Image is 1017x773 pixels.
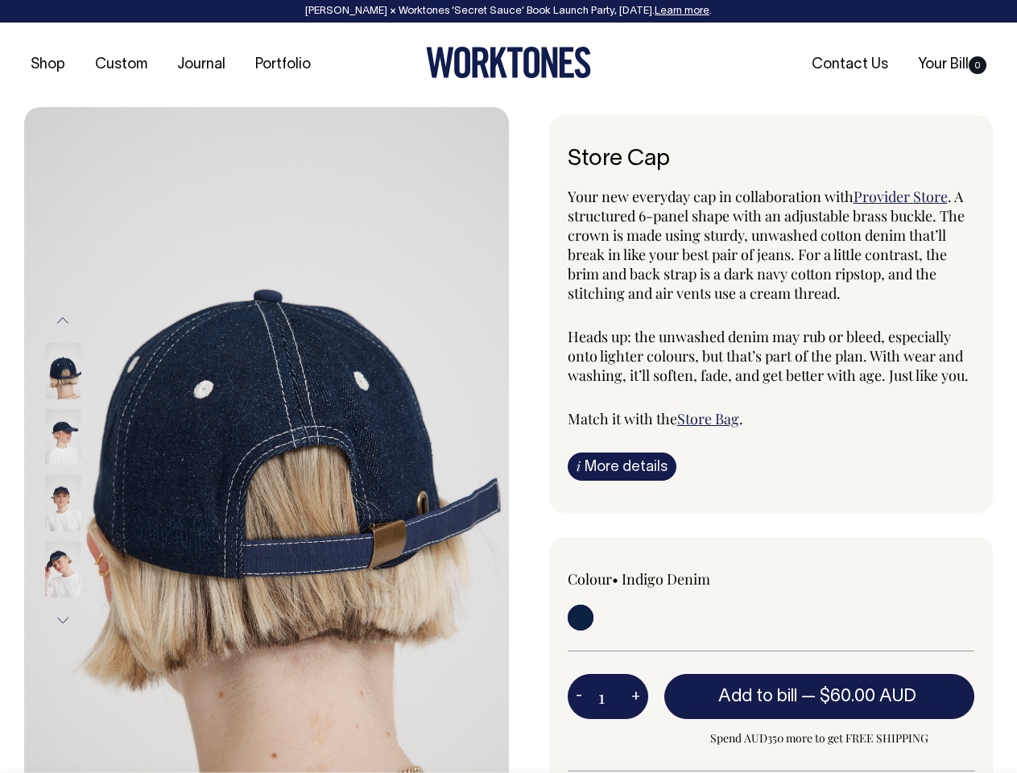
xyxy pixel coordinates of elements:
[51,602,75,639] button: Next
[577,457,581,474] span: i
[612,569,618,589] span: •
[623,680,648,713] button: +
[969,56,986,74] span: 0
[24,52,72,78] a: Shop
[89,52,154,78] a: Custom
[16,6,1001,17] div: [PERSON_NAME] × Worktones ‘Secret Sauce’ Book Launch Party, [DATE]. .
[568,409,743,428] span: Match it with the .
[801,688,920,705] span: —
[45,409,81,465] img: Store Cap
[568,453,676,481] a: iMore details
[45,541,81,597] img: Store Cap
[655,6,709,16] a: Learn more
[664,674,975,719] button: Add to bill —$60.00 AUD
[45,343,81,399] img: Store Cap
[568,680,590,713] button: -
[51,303,75,339] button: Previous
[820,688,916,705] span: $60.00 AUD
[622,569,710,589] label: Indigo Denim
[568,187,854,206] span: Your new everyday cap in collaboration with
[718,688,797,705] span: Add to bill
[805,52,895,78] a: Contact Us
[45,475,81,531] img: Store Cap
[568,327,969,385] span: Heads up: the unwashed denim may rub or bleed, especially onto lighter colours, but that’s part o...
[912,52,993,78] a: Your Bill0
[568,187,965,303] span: . A structured 6-panel shape with an adjustable brass buckle. The crown is made using sturdy, unw...
[854,187,948,206] a: Provider Store
[677,409,739,428] a: Store Bag
[568,147,975,172] h6: Store Cap
[664,729,975,748] span: Spend AUD350 more to get FREE SHIPPING
[568,569,730,589] div: Colour
[171,52,232,78] a: Journal
[249,52,317,78] a: Portfolio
